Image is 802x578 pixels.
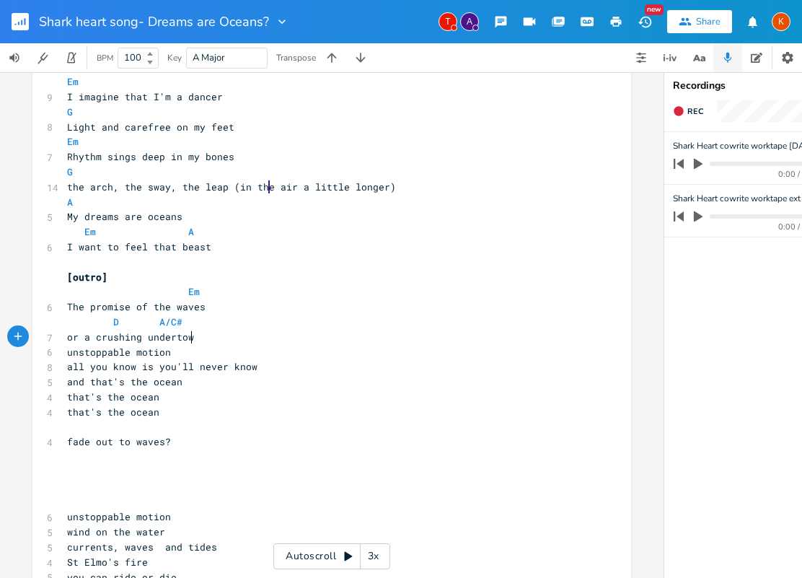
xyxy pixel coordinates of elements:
span: currents, waves and tides [67,540,217,553]
span: G [67,105,73,118]
span: and that's the ocean [67,375,182,388]
div: Share [696,15,721,28]
span: the arch, the sway, the leap (in th e air a little longer) [67,180,396,193]
span: Shark heart song- Dreams are Oceans? [39,15,269,28]
span: wind on the water [67,525,165,538]
div: Karen Pentland [772,12,790,31]
button: New [630,9,659,35]
div: Teresa Chandler [439,12,457,31]
span: that's the ocean [67,390,159,403]
span: A [188,225,194,238]
div: alliemoss [460,12,479,31]
div: New [645,4,664,15]
span: all you know is you'll never know [67,360,257,373]
span: unstoppable motion [67,346,171,359]
span: Light and carefree on my feet [67,121,234,133]
button: Share [667,10,732,33]
span: The promise of the waves [67,300,206,313]
span: [outro] [67,271,107,284]
span: unstoppable motion [67,510,171,523]
span: or a crushing undertow [67,330,194,343]
span: that's the ocean [67,406,159,419]
span: A/C# [159,315,182,328]
span: Rec [687,106,703,117]
span: fade out to waves? [67,435,171,448]
span: I imagine that I'm a dancer [67,90,223,103]
span: Em [67,75,79,88]
div: BPM [97,54,113,62]
div: Autoscroll [273,543,390,569]
span: Em [188,285,200,298]
button: K [772,5,790,38]
span: Rhythm sings deep in my bones [67,150,234,163]
div: Transpose [276,53,316,62]
span: G [67,165,73,178]
span: St Elmo's fire [67,556,148,569]
button: Rec [667,100,709,123]
div: Key [167,53,182,62]
span: Em [67,135,79,148]
span: A Major [193,51,225,64]
span: Em [84,225,96,238]
span: My dreams are oceans [67,210,182,223]
span: A [67,196,73,209]
span: I want to feel that beast [67,240,211,253]
div: 3x [361,543,387,569]
span: D [113,315,119,328]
